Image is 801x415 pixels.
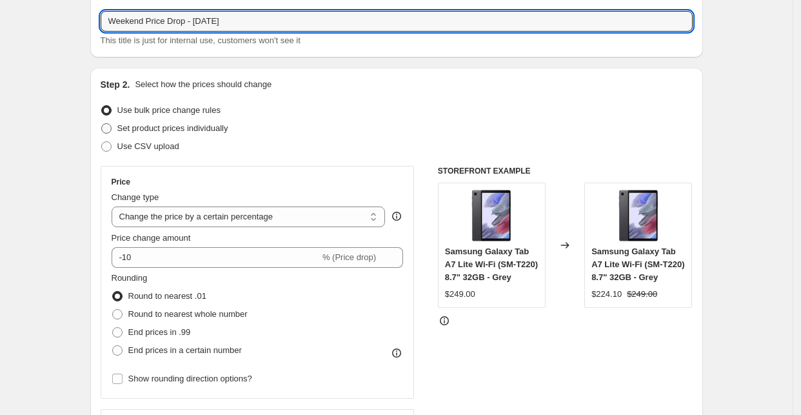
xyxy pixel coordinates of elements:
h2: Step 2. [101,78,130,91]
span: Change type [112,192,159,202]
div: help [390,210,403,223]
span: Price change amount [112,233,191,243]
span: Samsung Galaxy Tab A7 Lite Wi-Fi (SM-T220) 8.7" 32GB - Grey [445,247,538,282]
h6: STOREFRONT EXAMPLE [438,166,693,176]
span: % (Price drop) [322,252,376,262]
span: End prices in .99 [128,327,191,337]
div: $249.00 [445,288,475,301]
span: Use bulk price change rules [117,105,221,115]
p: Select how the prices should change [135,78,272,91]
span: End prices in a certain number [128,345,242,355]
span: Show rounding direction options? [128,374,252,383]
img: 57_d50726cf-62de-4280-b53c-dc1033eae08f_80x.jpg [613,190,664,241]
span: Set product prices individually [117,123,228,133]
span: Samsung Galaxy Tab A7 Lite Wi-Fi (SM-T220) 8.7" 32GB - Grey [591,247,684,282]
img: 57_d50726cf-62de-4280-b53c-dc1033eae08f_80x.jpg [466,190,517,241]
span: Round to nearest .01 [128,291,206,301]
h3: Price [112,177,130,187]
input: 30% off holiday sale [101,11,693,32]
strike: $249.00 [627,288,657,301]
span: This title is just for internal use, customers won't see it [101,35,301,45]
span: Use CSV upload [117,141,179,151]
input: -15 [112,247,320,268]
div: $224.10 [591,288,622,301]
span: Rounding [112,273,148,283]
span: Round to nearest whole number [128,309,248,319]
